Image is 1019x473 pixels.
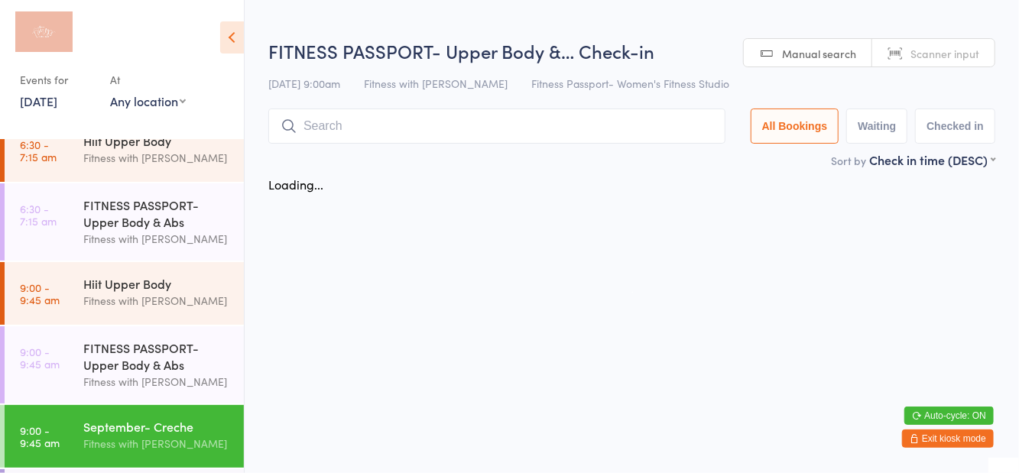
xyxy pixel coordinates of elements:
[915,109,995,144] button: Checked in
[5,262,244,325] a: 9:00 -9:45 amHiit Upper BodyFitness with [PERSON_NAME]
[902,429,994,448] button: Exit kiosk mode
[20,424,60,449] time: 9:00 - 9:45 am
[83,132,231,149] div: Hiit Upper Body
[83,435,231,452] div: Fitness with [PERSON_NAME]
[268,176,323,193] div: Loading...
[110,67,186,92] div: At
[831,153,866,168] label: Sort by
[20,67,95,92] div: Events for
[751,109,839,144] button: All Bookings
[5,183,244,261] a: 6:30 -7:15 amFITNESS PASSPORT- Upper Body & AbsFitness with [PERSON_NAME]
[268,76,340,91] span: [DATE] 9:00am
[268,109,725,144] input: Search
[846,109,907,144] button: Waiting
[268,38,995,63] h2: FITNESS PASSPORT- Upper Body &… Check-in
[83,275,231,292] div: Hiit Upper Body
[83,230,231,248] div: Fitness with [PERSON_NAME]
[20,281,60,306] time: 9:00 - 9:45 am
[782,46,856,61] span: Manual search
[5,119,244,182] a: 6:30 -7:15 amHiit Upper BodyFitness with [PERSON_NAME]
[20,138,57,163] time: 6:30 - 7:15 am
[20,92,57,109] a: [DATE]
[904,407,994,425] button: Auto-cycle: ON
[869,151,995,168] div: Check in time (DESC)
[15,11,73,52] img: Fitness with Zoe
[364,76,508,91] span: Fitness with [PERSON_NAME]
[83,292,231,309] div: Fitness with [PERSON_NAME]
[83,373,231,390] div: Fitness with [PERSON_NAME]
[110,92,186,109] div: Any location
[5,405,244,468] a: 9:00 -9:45 amSeptember- CrecheFitness with [PERSON_NAME]
[531,76,729,91] span: Fitness Passport- Women's Fitness Studio
[83,339,231,373] div: FITNESS PASSPORT- Upper Body & Abs
[83,418,231,435] div: September- Creche
[83,149,231,167] div: Fitness with [PERSON_NAME]
[5,326,244,403] a: 9:00 -9:45 amFITNESS PASSPORT- Upper Body & AbsFitness with [PERSON_NAME]
[20,202,57,227] time: 6:30 - 7:15 am
[83,196,231,230] div: FITNESS PASSPORT- Upper Body & Abs
[20,345,60,370] time: 9:00 - 9:45 am
[910,46,979,61] span: Scanner input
